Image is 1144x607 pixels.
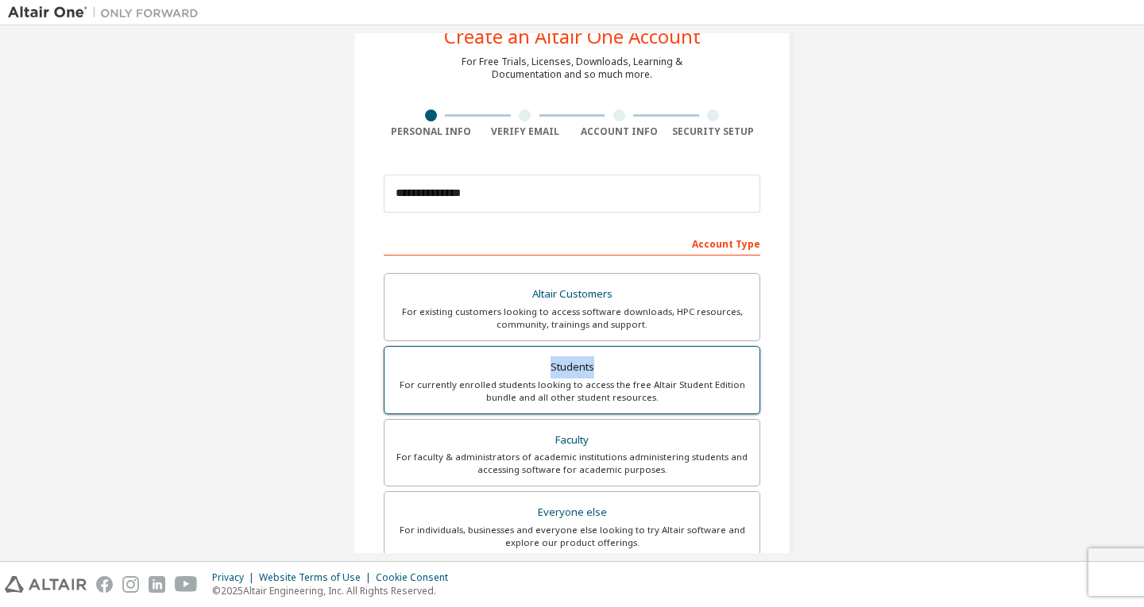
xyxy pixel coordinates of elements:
div: For Free Trials, Licenses, Downloads, Learning & Documentation and so much more. [462,56,682,81]
div: Faculty [394,429,750,451]
div: For existing customers looking to access software downloads, HPC resources, community, trainings ... [394,305,750,331]
p: © 2025 Altair Engineering, Inc. All Rights Reserved. [212,584,458,597]
div: Account Type [384,230,760,255]
div: Website Terms of Use [259,571,376,584]
div: For currently enrolled students looking to access the free Altair Student Edition bundle and all ... [394,378,750,404]
img: altair_logo.svg [5,576,87,593]
div: Everyone else [394,501,750,524]
img: facebook.svg [96,576,113,593]
div: Altair Customers [394,283,750,305]
div: Verify Email [478,125,573,138]
img: instagram.svg [122,576,139,593]
div: Security Setup [667,125,761,138]
img: linkedin.svg [149,576,165,593]
div: Account Info [572,125,667,138]
div: Create an Altair One Account [444,27,701,46]
div: For individuals, businesses and everyone else looking to try Altair software and explore our prod... [394,524,750,549]
div: For faculty & administrators of academic institutions administering students and accessing softwa... [394,451,750,476]
img: Altair One [8,5,207,21]
div: Students [394,356,750,378]
div: Privacy [212,571,259,584]
div: Personal Info [384,125,478,138]
div: Cookie Consent [376,571,458,584]
img: youtube.svg [175,576,198,593]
